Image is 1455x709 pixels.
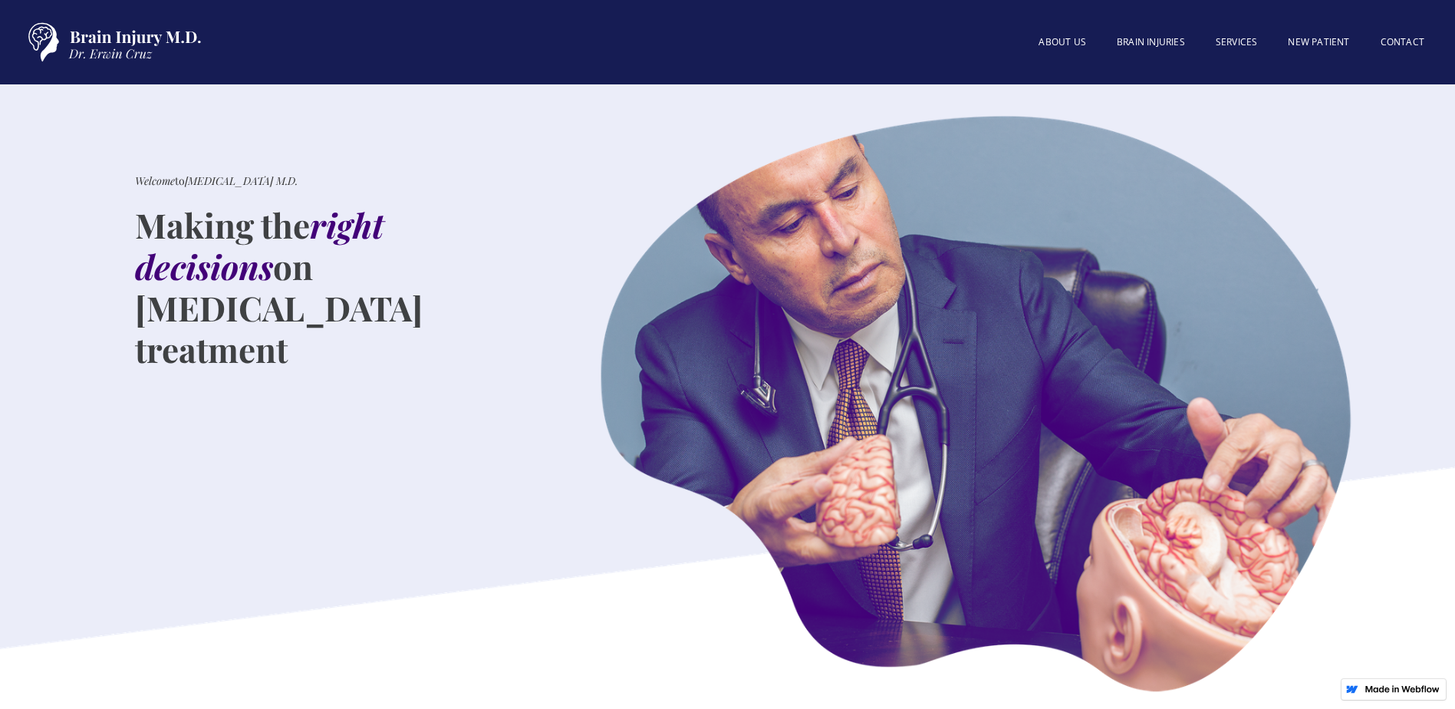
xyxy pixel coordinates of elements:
a: SERVICES [1200,27,1273,58]
h1: Making the on [MEDICAL_DATA] treatment [135,204,539,370]
em: right decisions [135,202,384,289]
img: Made in Webflow [1364,685,1440,693]
a: home [15,15,207,69]
div: to [135,173,298,189]
a: BRAIN INJURIES [1101,27,1200,58]
em: [MEDICAL_DATA] M.D. [185,173,298,188]
a: New patient [1272,27,1364,58]
a: About US [1023,27,1101,58]
em: Welcome [135,173,175,188]
a: Contact [1365,27,1440,58]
